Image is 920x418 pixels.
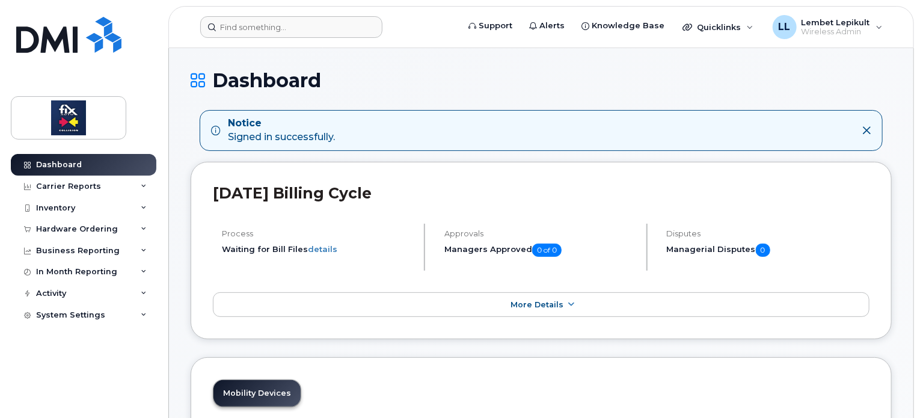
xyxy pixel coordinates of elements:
h5: Managerial Disputes [667,244,869,257]
h2: [DATE] Billing Cycle [213,184,869,202]
strong: Notice [228,117,335,131]
h4: Process [222,229,414,238]
div: Signed in successfully. [228,117,335,144]
h5: Managers Approved [444,244,636,257]
span: More Details [511,300,563,309]
span: 0 of 0 [532,244,562,257]
h1: Dashboard [191,70,892,91]
a: Mobility Devices [213,380,301,407]
span: 0 [756,244,770,257]
h4: Approvals [444,229,636,238]
a: details [308,244,337,254]
li: Waiting for Bill Files [222,244,414,255]
h4: Disputes [667,229,869,238]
